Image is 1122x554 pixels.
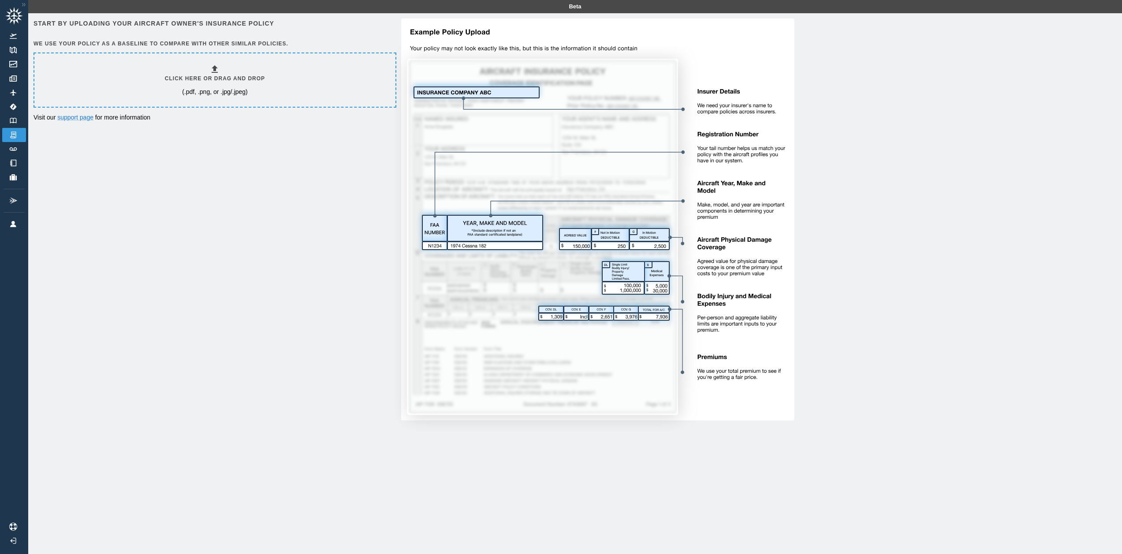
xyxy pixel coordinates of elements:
p: (.pdf, .png, or .jpg/.jpeg) [182,87,248,96]
p: Visit our for more information [34,113,395,122]
img: policy-upload-example-5e420760c1425035513a.svg [395,19,794,431]
h6: We use your policy as a baseline to compare with other similar policies. [34,40,395,48]
h6: Click here or drag and drop [165,75,265,83]
h6: Start by uploading your aircraft owner's insurance policy [34,19,395,28]
a: support page [57,114,93,121]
